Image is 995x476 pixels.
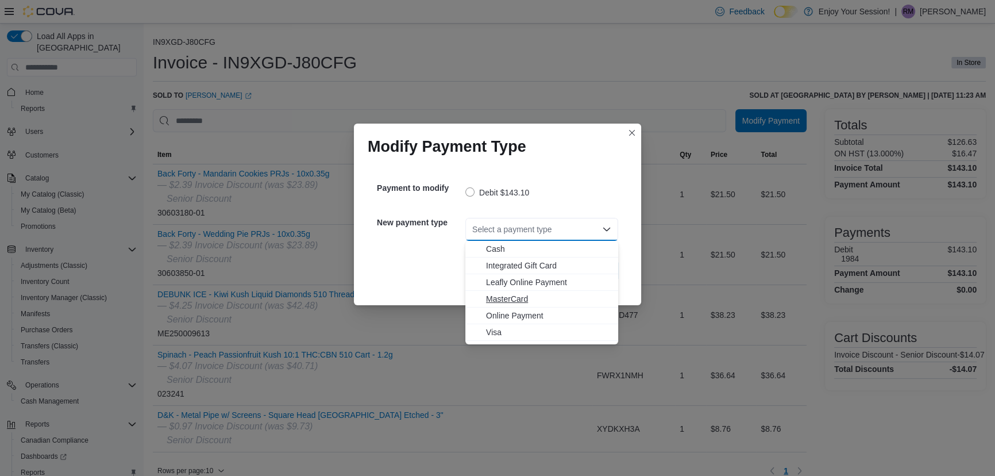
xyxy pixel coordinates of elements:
button: Integrated Gift Card [465,258,618,274]
span: Online Payment [486,310,611,321]
button: Online Payment [465,308,618,324]
button: Visa [465,324,618,341]
button: Close list of options [602,225,611,234]
h5: New payment type [377,211,463,234]
span: Integrated Gift Card [486,260,611,271]
span: Leafly Online Payment [486,277,611,288]
h1: Modify Payment Type [368,137,526,156]
label: Debit $143.10 [465,186,529,199]
button: MasterCard [465,291,618,308]
button: Leafly Online Payment [465,274,618,291]
h5: Payment to modify [377,176,463,199]
button: Cash [465,241,618,258]
span: MasterCard [486,293,611,305]
button: Closes this modal window [625,126,639,140]
input: Accessible screen reader label [472,222,473,236]
span: Visa [486,327,611,338]
div: Choose from the following options [465,241,618,341]
span: Cash [486,243,611,255]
